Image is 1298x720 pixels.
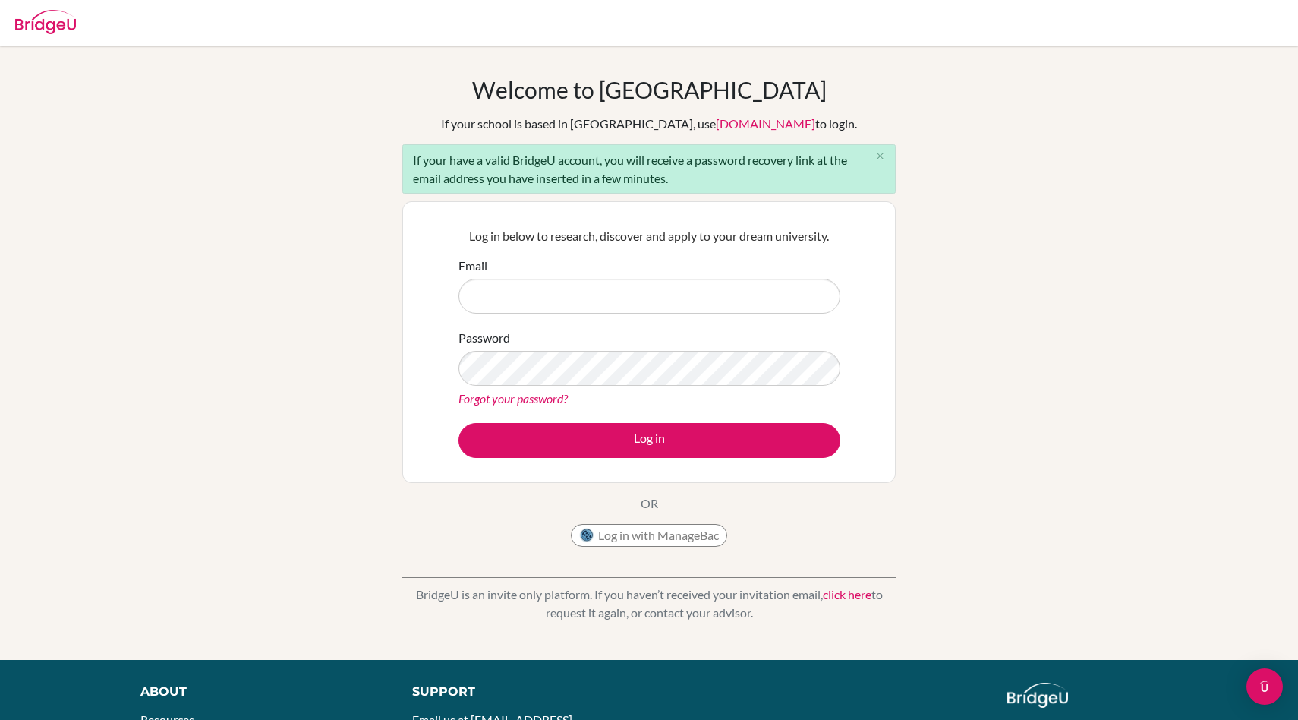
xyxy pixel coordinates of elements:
a: [DOMAIN_NAME] [716,116,815,131]
p: BridgeU is an invite only platform. If you haven’t received your invitation email, to request it ... [402,586,896,622]
div: Support [412,683,632,701]
p: OR [641,494,658,513]
img: Bridge-U [15,10,76,34]
div: If your have a valid BridgeU account, you will receive a password recovery link at the email addr... [402,144,896,194]
label: Password [458,329,510,347]
button: Log in [458,423,840,458]
button: Log in with ManageBac [571,524,727,547]
label: Email [458,257,487,275]
div: Open Intercom Messenger [1246,668,1283,705]
img: logo_white@2x-f4f0deed5e89b7ecb1c2cc34c3e3d731f90f0f143d5ea2071677605dd97b5244.png [1007,683,1069,708]
a: click here [823,587,871,602]
i: close [874,150,886,162]
button: Close [865,145,895,168]
a: Forgot your password? [458,391,568,406]
p: Log in below to research, discover and apply to your dream university. [458,227,840,245]
div: About [140,683,378,701]
div: If your school is based in [GEOGRAPHIC_DATA], use to login. [441,115,857,133]
h1: Welcome to [GEOGRAPHIC_DATA] [472,76,827,103]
